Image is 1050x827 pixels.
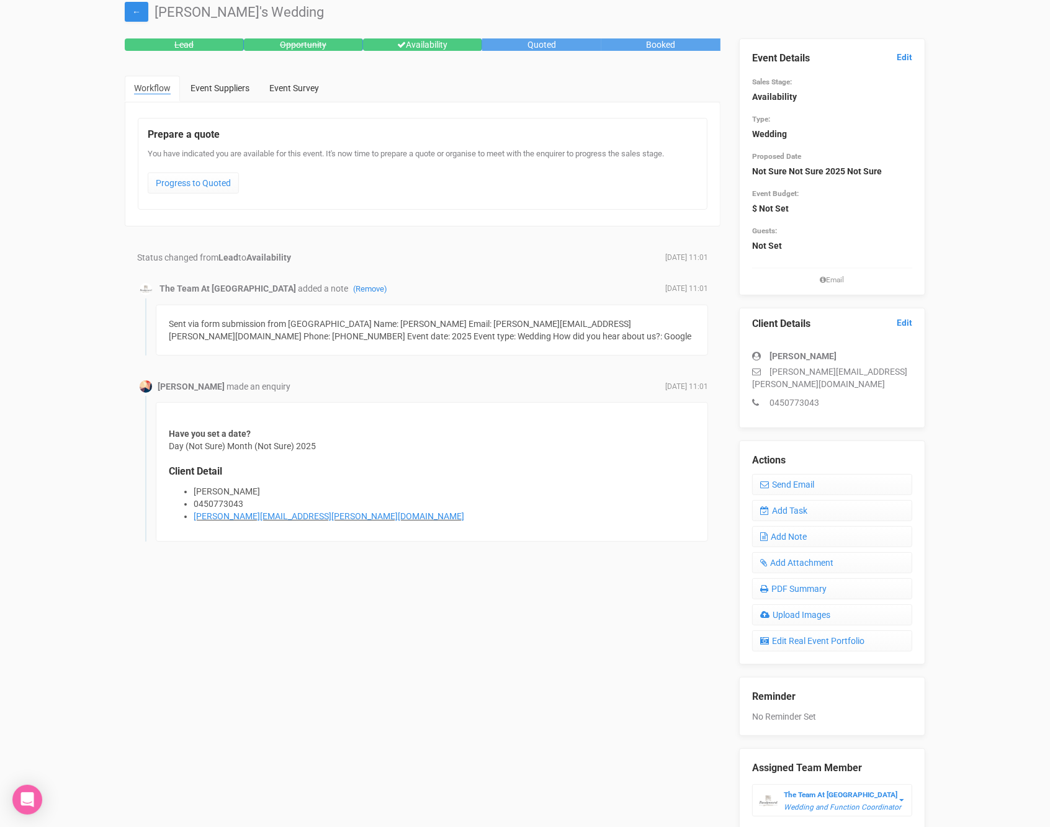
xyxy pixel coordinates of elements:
[897,317,912,329] a: Edit
[194,485,695,498] li: [PERSON_NAME]
[159,284,296,293] strong: The Team At [GEOGRAPHIC_DATA]
[752,203,789,213] strong: $ Not Set
[158,382,225,391] strong: [PERSON_NAME]
[244,38,363,51] div: Opportunity
[752,51,912,66] legend: Event Details
[752,115,770,123] small: Type:
[752,761,912,776] legend: Assigned Team Member
[752,275,912,285] small: Email
[752,500,912,521] a: Add Task
[363,38,482,51] div: Availability
[752,317,912,331] legend: Client Details
[752,396,912,409] p: 0450773043
[125,5,925,20] h1: [PERSON_NAME]'s Wedding
[784,803,901,811] em: Wedding and Function Coordinator
[194,498,695,510] li: 0450773043
[148,172,239,194] a: Progress to Quoted
[169,465,695,479] legend: Client Detail
[752,630,912,651] a: Edit Real Event Portfolio
[752,166,882,176] strong: Not Sure Not Sure 2025 Not Sure
[125,38,244,51] div: Lead
[353,284,387,293] a: (Remove)
[752,552,912,573] a: Add Attachment
[482,38,601,51] div: Quoted
[125,76,180,102] a: Workflow
[218,253,238,262] strong: Lead
[752,78,792,86] small: Sales Stage:
[12,785,42,815] div: Open Intercom Messenger
[752,784,912,816] button: The Team At [GEOGRAPHIC_DATA] Wedding and Function Coordinator
[665,284,708,294] span: [DATE] 11:01
[752,189,799,198] small: Event Budget:
[752,526,912,547] a: Add Note
[770,351,837,361] strong: [PERSON_NAME]
[156,402,708,542] div: Day (Not Sure) Month (Not Sure) 2025
[752,365,912,390] p: [PERSON_NAME][EMAIL_ADDRESS][PERSON_NAME][DOMAIN_NAME]
[125,2,148,22] a: ←
[665,253,708,263] span: [DATE] 11:01
[181,76,259,101] a: Event Suppliers
[752,92,797,102] strong: Availability
[148,128,698,142] legend: Prepare a quote
[897,51,912,63] a: Edit
[246,253,291,262] strong: Availability
[759,792,778,810] img: BGLogo.jpg
[298,284,387,293] span: added a note
[169,429,251,439] strong: Have you set a date?
[784,790,897,799] strong: The Team At [GEOGRAPHIC_DATA]
[752,690,912,704] legend: Reminder
[260,76,328,101] a: Event Survey
[148,148,698,200] div: You have indicated you are available for this event. It's now time to prepare a quote or organise...
[156,305,708,355] div: Sent via form submission from [GEOGRAPHIC_DATA] Name: [PERSON_NAME] Email: [PERSON_NAME][EMAIL_AD...
[752,152,801,161] small: Proposed Date
[665,382,708,392] span: [DATE] 11:01
[194,511,464,521] a: [PERSON_NAME][EMAIL_ADDRESS][PERSON_NAME][DOMAIN_NAME]
[752,578,912,599] a: PDF Summary
[752,454,912,468] legend: Actions
[601,38,720,51] div: Booked
[137,253,291,262] span: Status changed from to
[752,474,912,495] a: Send Email
[227,382,290,391] span: made an enquiry
[752,226,777,235] small: Guests:
[752,241,782,251] strong: Not Set
[140,380,152,393] img: Profile Image
[752,129,787,139] strong: Wedding
[752,604,912,625] a: Upload Images
[752,677,912,723] div: No Reminder Set
[140,283,152,295] img: BGLogo.jpg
